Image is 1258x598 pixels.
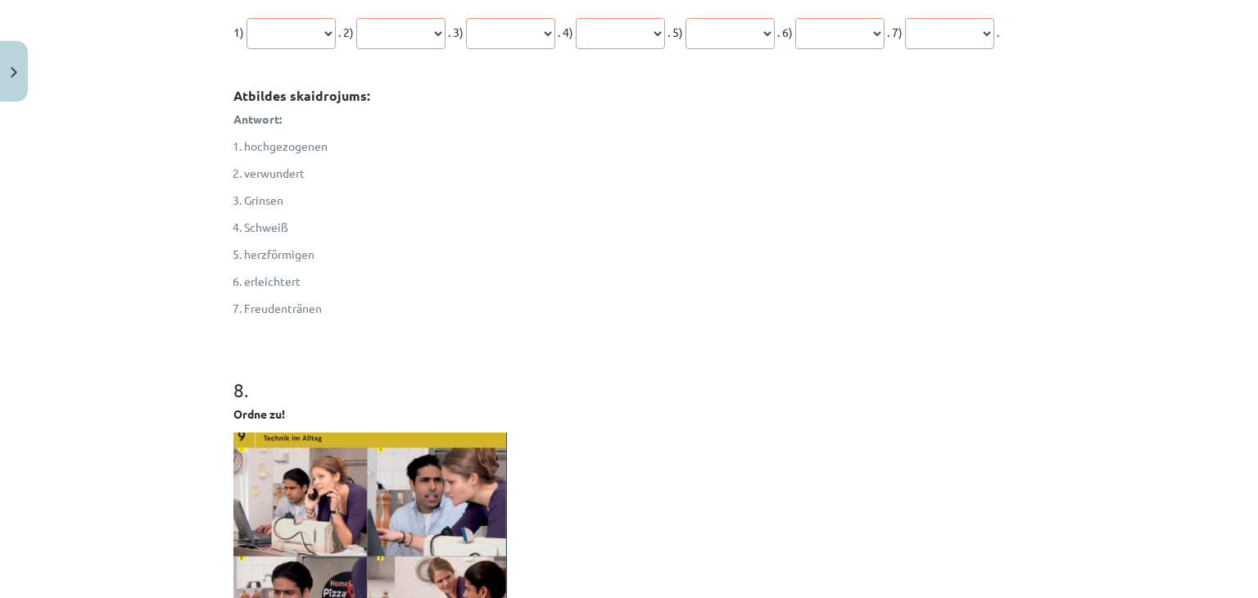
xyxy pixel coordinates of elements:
[244,165,1025,182] p: verwundert
[244,273,1025,290] p: erleichtert
[997,25,999,39] span: .
[233,406,285,421] strong: Ordne zu!
[233,76,1025,106] h3: Atbildes skaidrojums:
[244,246,1025,263] p: herzförmigen
[887,25,903,39] span: . 7)
[233,111,282,126] strong: Antwort:
[244,300,1025,317] p: Freudentränen
[233,25,244,39] span: 1)
[448,25,464,39] span: . 3)
[11,67,17,78] img: icon-close-lesson-0947bae3869378f0d4975bcd49f059093ad1ed9edebbc8119c70593378902aed.svg
[244,138,1025,155] p: hochgezogenen
[558,25,573,39] span: . 4)
[244,219,1025,236] p: Schweiß
[338,25,354,39] span: . 2)
[777,25,793,39] span: . 6)
[244,192,1025,209] p: Grinsen
[667,25,683,39] span: . 5)
[233,350,1025,401] h1: 8 .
